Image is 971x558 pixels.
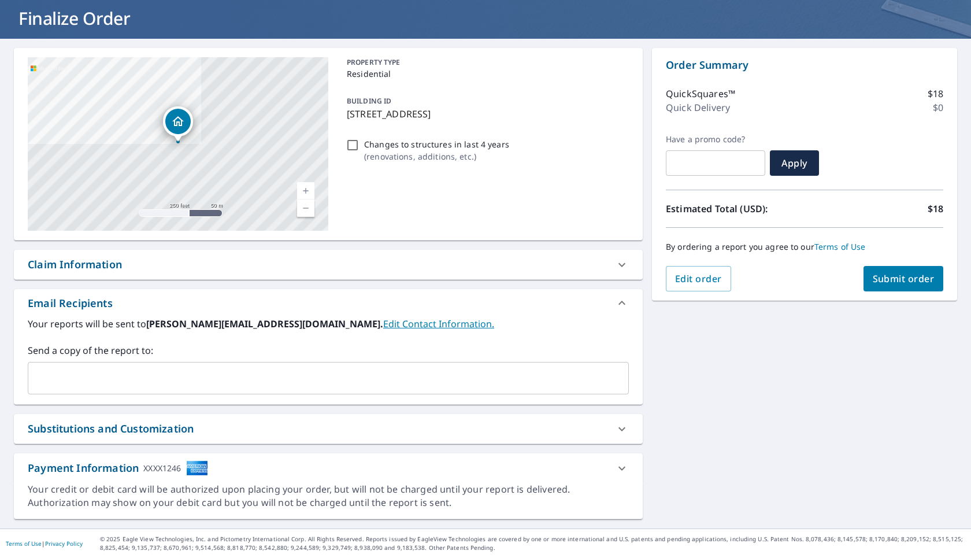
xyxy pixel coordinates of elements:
div: XXXX1246 [143,460,181,476]
p: © 2025 Eagle View Technologies, Inc. and Pictometry International Corp. All Rights Reserved. Repo... [100,535,965,552]
a: Terms of Use [6,539,42,548]
p: $18 [928,87,943,101]
a: Current Level 17, Zoom Out [297,199,314,217]
p: PROPERTY TYPE [347,57,624,68]
p: $18 [928,202,943,216]
div: Substitutions and Customization [14,414,643,444]
div: Email Recipients [14,289,643,317]
a: Terms of Use [814,241,866,252]
div: Claim Information [14,250,643,279]
div: Payment InformationXXXX1246cardImage [14,453,643,483]
a: Privacy Policy [45,539,83,548]
label: Have a promo code? [666,134,765,145]
img: cardImage [186,460,208,476]
div: Substitutions and Customization [28,421,194,437]
div: Your credit or debit card will be authorized upon placing your order, but will not be charged unt... [28,483,629,509]
p: Changes to structures in last 4 years [364,138,509,150]
span: Apply [779,157,810,169]
a: EditContactInfo [383,317,494,330]
p: ( renovations, additions, etc. ) [364,150,509,162]
button: Apply [770,150,819,176]
div: Claim Information [28,257,122,272]
label: Your reports will be sent to [28,317,629,331]
span: Edit order [675,272,722,285]
p: Quick Delivery [666,101,730,114]
div: Email Recipients [28,295,113,311]
div: Payment Information [28,460,208,476]
button: Submit order [863,266,944,291]
p: $0 [933,101,943,114]
b: [PERSON_NAME][EMAIL_ADDRESS][DOMAIN_NAME]. [146,317,383,330]
p: | [6,540,83,547]
label: Send a copy of the report to: [28,343,629,357]
span: Submit order [873,272,935,285]
a: Current Level 17, Zoom In [297,182,314,199]
p: By ordering a report you agree to our [666,242,943,252]
p: Residential [347,68,624,80]
p: [STREET_ADDRESS] [347,107,624,121]
div: Dropped pin, building 1, Residential property, 29050 Edgewood Dr Willowick, OH 44095 [163,106,193,142]
p: QuickSquares™ [666,87,735,101]
h1: Finalize Order [14,6,957,30]
p: Estimated Total (USD): [666,202,805,216]
p: BUILDING ID [347,96,391,106]
p: Order Summary [666,57,943,73]
button: Edit order [666,266,731,291]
